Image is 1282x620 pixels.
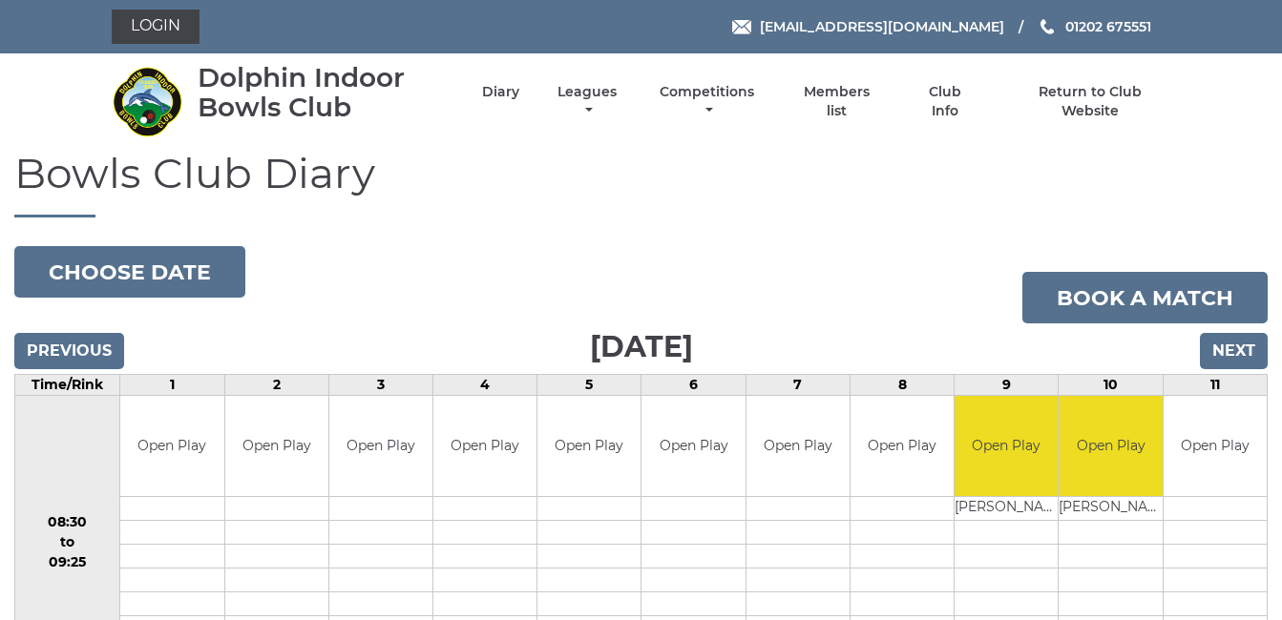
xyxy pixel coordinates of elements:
a: Leagues [553,83,621,120]
td: Open Play [1164,396,1267,496]
td: 9 [955,375,1059,396]
td: Open Play [537,396,641,496]
input: Previous [14,333,124,369]
a: Diary [482,83,519,101]
button: Choose date [14,246,245,298]
a: Members list [792,83,880,120]
td: [PERSON_NAME] [1059,496,1162,520]
td: Open Play [746,396,850,496]
td: 11 [1163,375,1267,396]
td: Open Play [851,396,954,496]
input: Next [1200,333,1268,369]
td: 2 [224,375,328,396]
a: Return to Club Website [1009,83,1170,120]
td: [PERSON_NAME] [955,496,1058,520]
td: 1 [120,375,224,396]
a: Book a match [1022,272,1268,323]
td: 4 [433,375,537,396]
a: Club Info [914,83,977,120]
td: Open Play [955,396,1058,496]
td: Open Play [225,396,328,496]
img: Email [732,20,751,34]
td: 7 [746,375,850,396]
td: Open Play [329,396,432,496]
td: 8 [850,375,954,396]
a: Competitions [656,83,760,120]
a: Phone us 01202 675551 [1038,16,1151,37]
td: Open Play [120,396,223,496]
img: Phone us [1040,19,1054,34]
a: Email [EMAIL_ADDRESS][DOMAIN_NAME] [732,16,1004,37]
span: [EMAIL_ADDRESS][DOMAIN_NAME] [760,18,1004,35]
td: 3 [328,375,432,396]
div: Dolphin Indoor Bowls Club [198,63,449,122]
a: Login [112,10,200,44]
span: 01202 675551 [1065,18,1151,35]
img: Dolphin Indoor Bowls Club [112,66,183,137]
td: Open Play [1059,396,1162,496]
td: Open Play [641,396,745,496]
td: Time/Rink [15,375,120,396]
td: 10 [1059,375,1163,396]
td: Open Play [433,396,536,496]
h1: Bowls Club Diary [14,150,1268,217]
td: 6 [641,375,746,396]
td: 5 [537,375,641,396]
